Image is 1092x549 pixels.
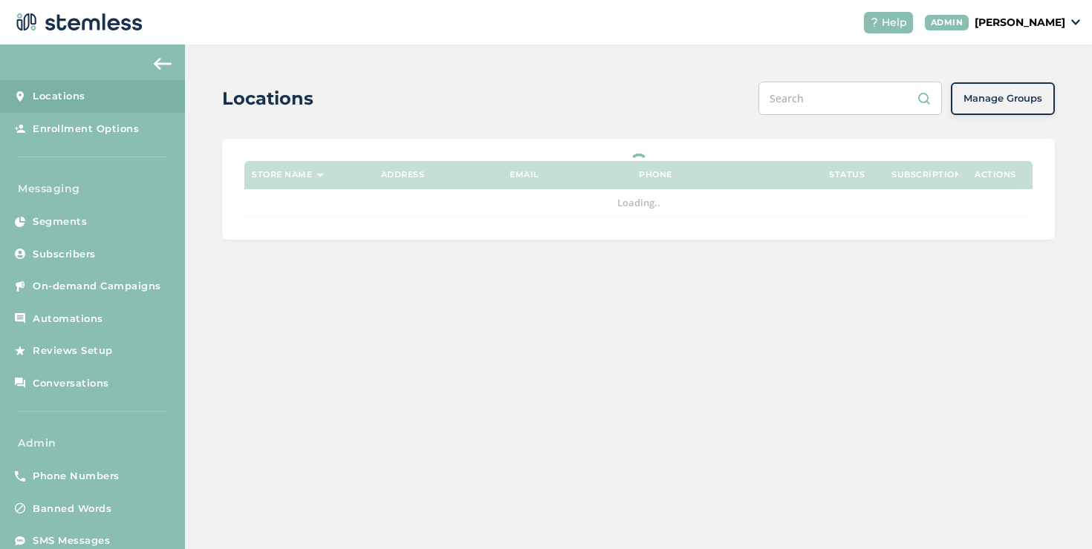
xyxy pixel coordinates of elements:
[33,502,111,516] span: Banned Words
[33,89,85,104] span: Locations
[882,15,907,30] span: Help
[33,279,161,294] span: On-demand Campaigns
[33,376,109,391] span: Conversations
[12,7,143,37] img: logo-dark-0685b13c.svg
[33,312,103,326] span: Automations
[222,85,313,112] h2: Locations
[33,247,96,262] span: Subscribers
[33,469,120,484] span: Phone Numbers
[33,122,139,137] span: Enrollment Options
[975,15,1065,30] p: [PERSON_NAME]
[33,214,87,229] span: Segments
[154,58,172,70] img: icon-arrow-back-accent-c549486e.svg
[1018,478,1092,549] iframe: Chat Widget
[963,91,1042,106] span: Manage Groups
[951,82,1055,115] button: Manage Groups
[33,533,110,548] span: SMS Messages
[870,18,879,27] img: icon-help-white-03924b79.svg
[33,343,113,358] span: Reviews Setup
[925,15,969,30] div: ADMIN
[758,82,942,115] input: Search
[1071,19,1080,25] img: icon_down-arrow-small-66adaf34.svg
